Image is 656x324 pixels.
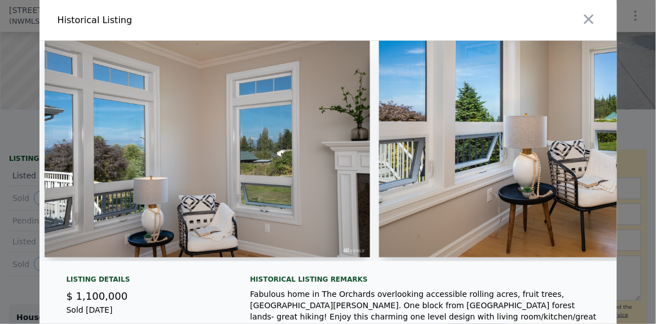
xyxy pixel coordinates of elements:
div: Historical Listing remarks [250,275,599,284]
div: Listing Details [67,275,223,288]
span: $ 1,100,000 [67,290,128,302]
img: Property Img [45,41,369,257]
div: Historical Listing [58,14,324,27]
